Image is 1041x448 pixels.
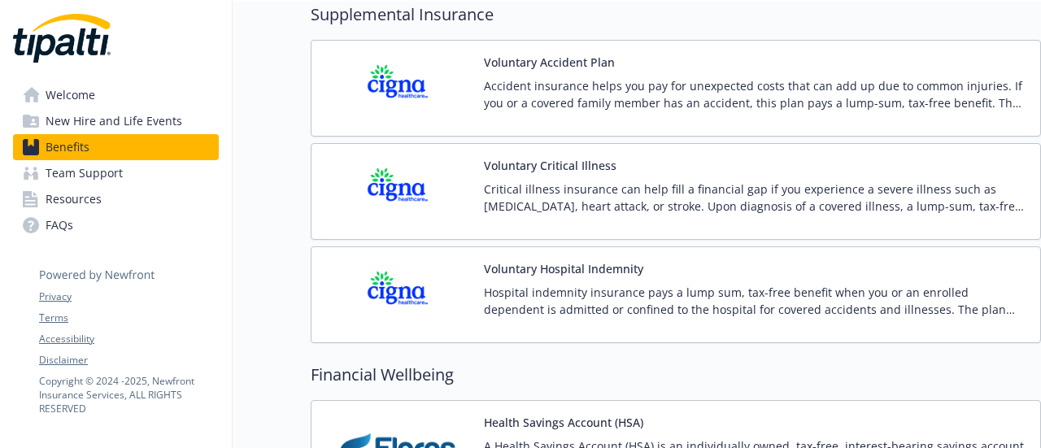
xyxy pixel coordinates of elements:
button: Health Savings Account (HSA) [484,414,643,431]
a: Team Support [13,160,219,186]
img: CIGNA carrier logo [324,260,471,329]
p: Hospital indemnity insurance pays a lump sum, tax-free benefit when you or an enrolled dependent ... [484,284,1027,318]
span: Welcome [46,82,95,108]
span: New Hire and Life Events [46,108,182,134]
a: Privacy [39,289,218,304]
button: Voluntary Hospital Indemnity [484,260,643,277]
a: Resources [13,186,219,212]
button: Voluntary Critical Illness [484,157,616,174]
img: CIGNA carrier logo [324,54,471,123]
span: Team Support [46,160,123,186]
a: Disclaimer [39,353,218,368]
a: Welcome [13,82,219,108]
span: FAQs [46,212,73,238]
p: Accident insurance helps you pay for unexpected costs that can add up due to common injuries. If ... [484,77,1027,111]
a: Terms [39,311,218,325]
h2: Supplemental Insurance [311,2,1041,27]
span: Benefits [46,134,89,160]
img: CIGNA carrier logo [324,157,471,226]
a: New Hire and Life Events [13,108,219,134]
p: Critical illness insurance can help fill a financial gap if you experience a severe illness such ... [484,181,1027,215]
span: Resources [46,186,102,212]
a: FAQs [13,212,219,238]
h2: Financial Wellbeing [311,363,1041,387]
a: Accessibility [39,332,218,346]
button: Voluntary Accident Plan [484,54,615,71]
a: Benefits [13,134,219,160]
p: Copyright © 2024 - 2025 , Newfront Insurance Services, ALL RIGHTS RESERVED [39,374,218,415]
